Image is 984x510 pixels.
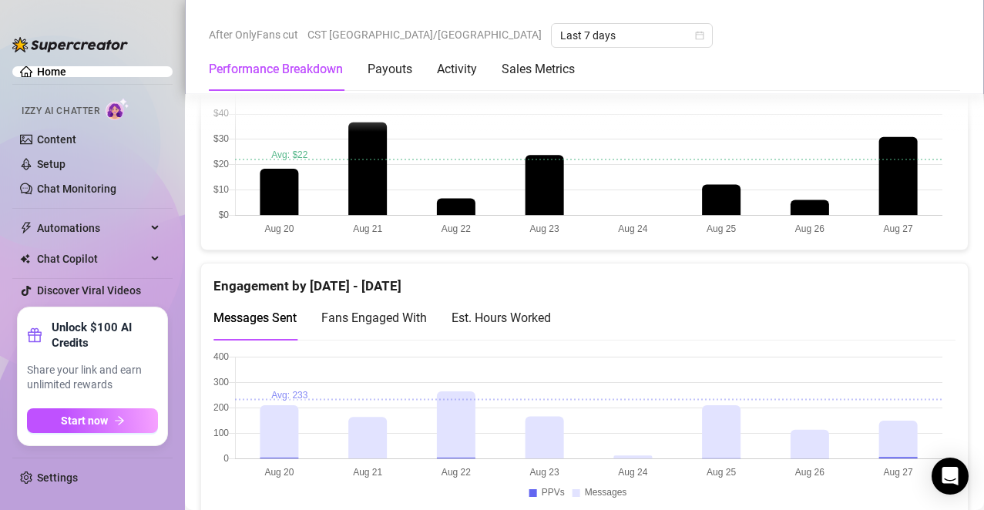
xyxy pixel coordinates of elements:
span: thunderbolt [20,222,32,234]
div: Engagement by [DATE] - [DATE] [213,263,955,297]
span: Share your link and earn unlimited rewards [27,363,158,393]
span: CST [GEOGRAPHIC_DATA]/[GEOGRAPHIC_DATA] [307,23,542,46]
div: Activity [437,60,477,79]
div: Open Intercom Messenger [932,458,969,495]
div: Est. Hours Worked [452,308,551,327]
span: Messages Sent [213,310,297,325]
img: logo-BBDzfeDw.svg [12,37,128,52]
span: Automations [37,216,146,240]
span: After OnlyFans cut [209,23,298,46]
div: Sales Metrics [502,60,575,79]
div: Payouts [368,60,412,79]
a: Home [37,65,66,78]
span: Izzy AI Chatter [22,104,99,119]
img: AI Chatter [106,98,129,120]
a: Chat Monitoring [37,183,116,195]
img: Chat Copilot [20,253,30,264]
span: Start now [61,414,108,427]
span: Chat Copilot [37,247,146,271]
strong: Unlock $100 AI Credits [52,320,158,351]
a: Settings [37,471,78,484]
span: Fans Engaged With [321,310,427,325]
a: Discover Viral Videos [37,284,141,297]
div: Performance Breakdown [209,60,343,79]
span: arrow-right [114,415,125,426]
span: calendar [695,31,704,40]
button: Start nowarrow-right [27,408,158,433]
a: Setup [37,158,65,170]
a: Content [37,133,76,146]
span: gift [27,327,42,343]
span: Last 7 days [560,24,704,47]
